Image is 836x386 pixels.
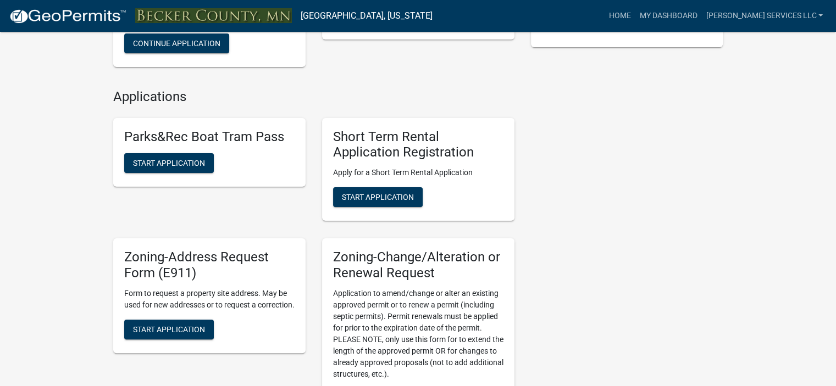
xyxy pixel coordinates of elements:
h5: Parks&Rec Boat Tram Pass [124,129,295,145]
span: Start Application [133,325,205,333]
a: My Dashboard [635,5,701,26]
h4: Applications [113,89,514,105]
p: Application to amend/change or alter an existing approved permit or to renew a permit (including ... [333,288,503,380]
span: Start Application [342,193,414,202]
button: Start Application [124,320,214,339]
img: Becker County, Minnesota [135,8,292,23]
button: Start Application [333,187,423,207]
a: Home [604,5,635,26]
button: Continue Application [124,33,229,53]
p: Apply for a Short Term Rental Application [333,167,503,178]
a: [PERSON_NAME] Services LLC [701,5,827,26]
a: [GEOGRAPHIC_DATA], [US_STATE] [301,7,433,25]
h5: Zoning-Address Request Form (E911) [124,249,295,281]
h5: Zoning-Change/Alteration or Renewal Request [333,249,503,281]
button: Start Application [124,153,214,173]
h5: Short Term Rental Application Registration [333,129,503,161]
p: Form to request a property site address. May be used for new addresses or to request a correction. [124,288,295,311]
span: Start Application [133,159,205,167]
